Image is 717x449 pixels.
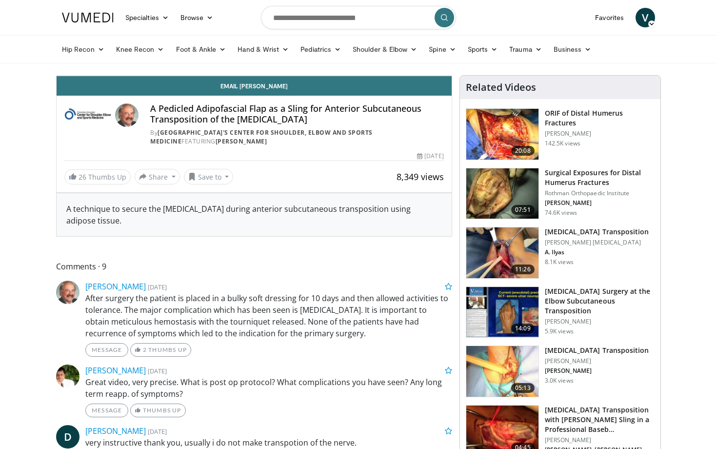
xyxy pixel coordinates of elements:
img: 70322_0000_3.png.150x105_q85_crop-smart_upscale.jpg [466,168,538,219]
a: Hand & Wrist [232,40,295,59]
h3: [MEDICAL_DATA] Transposition with [PERSON_NAME] Sling in a Professional Baseb… [545,405,655,434]
a: Foot & Ankle [170,40,232,59]
p: [PERSON_NAME] [545,367,649,375]
a: Specialties [119,8,175,27]
a: Thumbs Up [130,404,185,417]
a: [PERSON_NAME] [85,281,146,292]
span: 20:08 [511,146,535,156]
h4: Related Videos [466,82,536,93]
a: D [56,425,80,449]
a: 20:08 ORIF of Distal Humerus Fractures [PERSON_NAME] 142.5K views [466,108,655,160]
a: Favorites [589,8,630,27]
button: Save to [184,169,234,184]
p: After surgery the patient is placed in a bulky soft dressing for 10 days and then allowed activit... [85,292,452,339]
a: [PERSON_NAME] [85,426,146,436]
div: A technique to secure the [MEDICAL_DATA] during anterior subcutaneous transposition using adipose... [66,203,442,226]
a: Message [85,404,128,417]
a: Email [PERSON_NAME] [57,76,452,96]
p: 74.6K views [545,209,577,217]
p: [PERSON_NAME] [545,436,655,444]
h4: A Pedicled Adipofascial Flap as a Sling for Anterior Subcutaneous Transposition of the [MEDICAL_D... [150,103,444,124]
a: Shoulder & Elbow [347,40,423,59]
img: 317999_0002_1.png.150x105_q85_crop-smart_upscale.jpg [466,287,538,338]
p: 8.1K views [545,258,574,266]
a: Message [85,343,128,357]
span: 2 [143,346,147,353]
h3: [MEDICAL_DATA] Transposition [545,227,649,237]
a: 07:51 Surgical Exposures for Distal Humerus Fractures Rothman Orthopaedic Institute [PERSON_NAME]... [466,168,655,220]
p: A. Ilyas [545,248,649,256]
img: 4c3c6f75-4af4-4fa2-bff6-d5a560996c15.150x105_q85_crop-smart_upscale.jpg [466,227,538,278]
h3: Surgical Exposures for Distal Humerus Fractures [545,168,655,187]
a: Spine [423,40,461,59]
small: [DATE] [148,367,167,375]
p: [PERSON_NAME] [545,199,655,207]
div: [DATE] [417,152,443,161]
button: Share [135,169,180,184]
span: 11:26 [511,265,535,274]
a: V [636,8,655,27]
img: Avatar [56,281,80,304]
a: Knee Recon [110,40,170,59]
a: 2 Thumbs Up [130,343,191,357]
img: VuMedi Logo [62,13,114,22]
span: 14:09 [511,324,535,333]
a: 14:09 [MEDICAL_DATA] Surgery at the Elbow Subcutaneous Transposition [PERSON_NAME] 5.9K views [466,286,655,338]
span: 8,349 views [397,171,444,183]
h3: [MEDICAL_DATA] Transposition [545,346,649,355]
p: [PERSON_NAME] [545,130,655,138]
a: Business [548,40,597,59]
img: Columbia University's Center for Shoulder, Elbow and Sports Medicine [64,103,111,127]
p: Great video, very precise. What is post op protocol? What complications you have seen? Any long t... [85,376,452,400]
img: 4b8bac16-b21d-49fe-bbde-3d2482266ea9.150x105_q85_crop-smart_upscale.jpg [466,346,538,397]
a: [GEOGRAPHIC_DATA]'s Center for Shoulder, Elbow and Sports Medicine [150,128,373,145]
img: Avatar [56,365,80,388]
a: 05:13 [MEDICAL_DATA] Transposition [PERSON_NAME] [PERSON_NAME] 3.0K views [466,346,655,397]
input: Search topics, interventions [261,6,456,29]
p: 3.0K views [545,377,574,385]
a: Pediatrics [295,40,347,59]
span: 05:13 [511,383,535,393]
p: 5.9K views [545,327,574,335]
a: 26 Thumbs Up [64,169,131,184]
p: [PERSON_NAME] [545,318,655,326]
a: 11:26 [MEDICAL_DATA] Transposition [PERSON_NAME] [MEDICAL_DATA] A. Ilyas 8.1K views [466,227,655,279]
p: Rothman Orthopaedic Institute [545,189,655,197]
p: 142.5K views [545,140,580,147]
h3: [MEDICAL_DATA] Surgery at the Elbow Subcutaneous Transposition [545,286,655,316]
a: Hip Recon [56,40,110,59]
a: Trauma [503,40,548,59]
a: Browse [175,8,219,27]
span: 26 [79,172,86,182]
h3: ORIF of Distal Humerus Fractures [545,108,655,128]
a: [PERSON_NAME] [216,137,267,145]
p: [PERSON_NAME] [545,357,649,365]
span: 07:51 [511,205,535,215]
a: Sports [462,40,504,59]
span: Comments 9 [56,260,452,273]
img: Avatar [115,103,139,127]
small: [DATE] [148,427,167,436]
p: very instructive thank you, usually i do not make transpotion of the nerve. [85,437,452,449]
small: [DATE] [148,283,167,291]
div: By FEATURING [150,128,444,146]
img: orif-sanch_3.png.150x105_q85_crop-smart_upscale.jpg [466,109,538,160]
p: [PERSON_NAME] [MEDICAL_DATA] [545,239,649,246]
a: [PERSON_NAME] [85,365,146,376]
